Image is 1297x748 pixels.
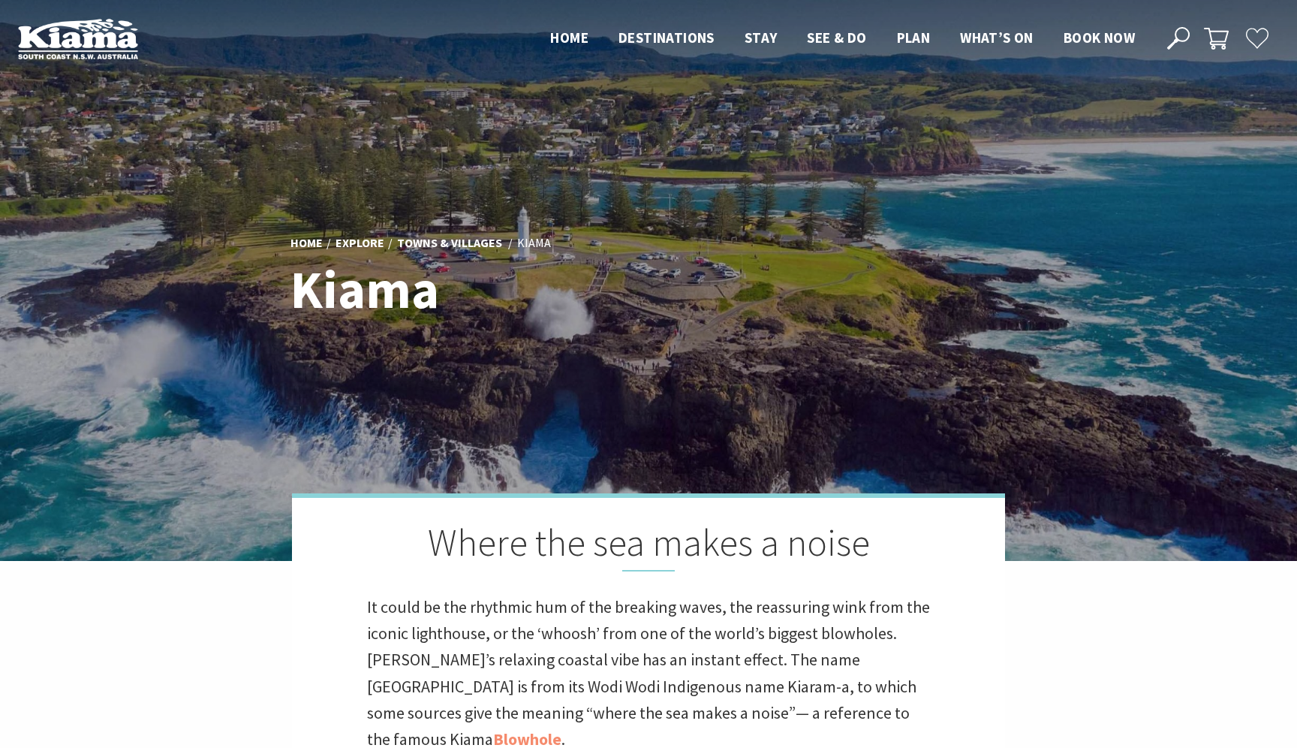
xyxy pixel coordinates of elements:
[1064,29,1135,47] span: Book now
[290,261,715,318] h1: Kiama
[535,26,1150,51] nav: Main Menu
[367,520,930,572] h2: Where the sea makes a noise
[550,29,588,47] span: Home
[336,234,384,251] a: Explore
[618,29,715,47] span: Destinations
[745,29,778,47] span: Stay
[18,18,138,59] img: Kiama Logo
[897,29,931,47] span: Plan
[807,29,866,47] span: See & Do
[517,233,551,252] li: Kiama
[397,234,502,251] a: Towns & Villages
[960,29,1034,47] span: What’s On
[290,234,323,251] a: Home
